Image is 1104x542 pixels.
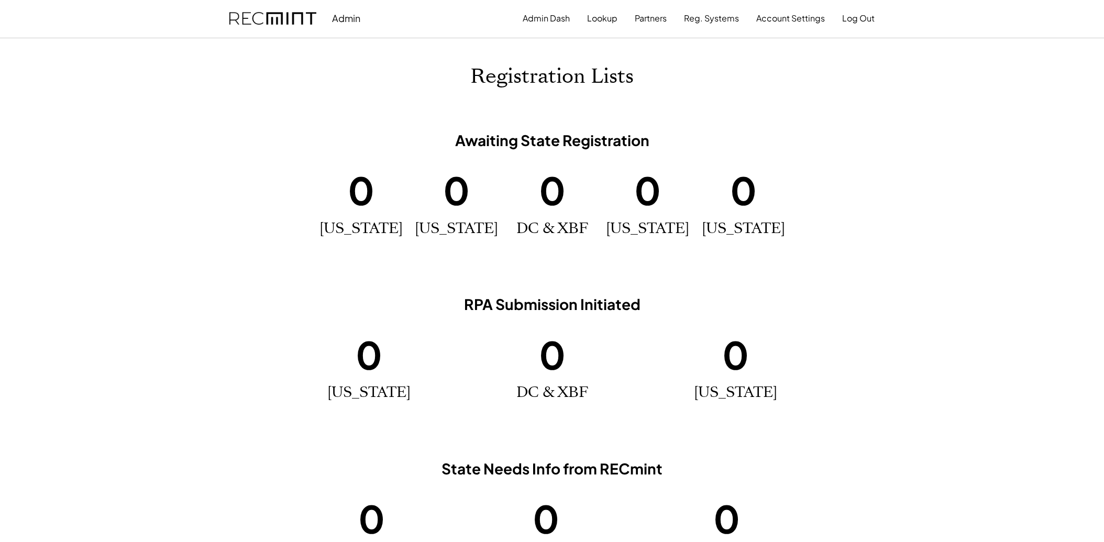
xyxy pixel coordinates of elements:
[684,8,739,29] button: Reg. Systems
[443,165,470,215] h1: 0
[356,330,382,379] h1: 0
[316,459,788,478] h3: State Needs Info from RECmint
[539,330,566,379] h1: 0
[332,12,360,24] div: Admin
[635,8,667,29] button: Partners
[722,330,749,379] h1: 0
[730,165,757,215] h1: 0
[327,384,411,402] h2: [US_STATE]
[516,384,588,402] h2: DC & XBF
[587,8,617,29] button: Lookup
[702,220,785,238] h2: [US_STATE]
[842,8,875,29] button: Log Out
[319,220,403,238] h2: [US_STATE]
[316,131,788,150] h3: Awaiting State Registration
[516,220,588,238] h2: DC & XBF
[634,165,661,215] h1: 0
[348,165,374,215] h1: 0
[606,220,689,238] h2: [US_STATE]
[415,220,498,238] h2: [US_STATE]
[539,165,566,215] h1: 0
[523,8,570,29] button: Admin Dash
[316,295,788,314] h3: RPA Submission Initiated
[470,64,634,89] h1: Registration Lists
[229,12,316,25] img: recmint-logotype%403x.png
[694,384,777,402] h2: [US_STATE]
[756,8,825,29] button: Account Settings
